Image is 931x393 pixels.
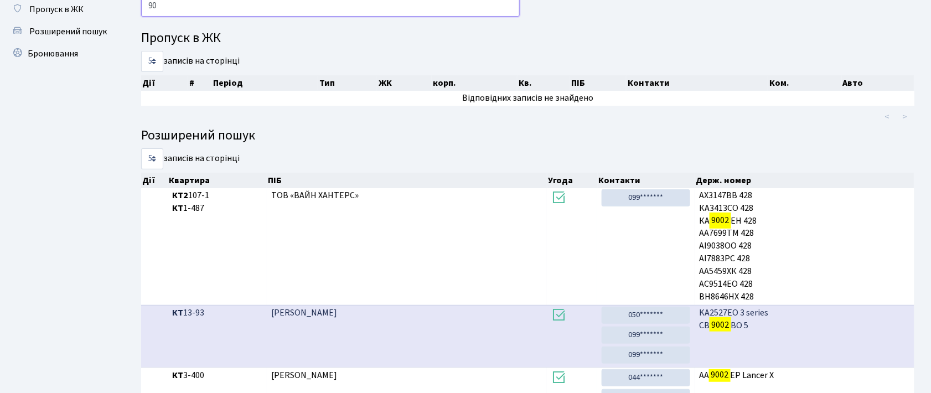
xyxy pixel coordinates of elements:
a: Бронювання [6,43,116,65]
label: записів на сторінці [141,51,240,72]
span: 13-93 [173,307,262,319]
th: Контакти [598,173,695,188]
h4: Розширений пошук [141,128,914,144]
th: Контакти [627,75,769,91]
span: 107-1 1-487 [173,189,262,215]
th: Тип [318,75,377,91]
th: # [188,75,213,91]
span: 3-400 [173,369,262,382]
th: Період [212,75,318,91]
select: записів на сторінці [141,51,163,72]
span: ТОВ «ВАЙН ХАНТЕРС» [271,189,359,201]
th: Дії [141,173,168,188]
b: КТ [173,202,184,214]
span: KA2527EO 3 series СВ ВО 5 [699,307,910,332]
span: AA EP Lancer X [699,369,910,382]
b: КТ2 [173,189,189,201]
b: КТ [173,307,184,319]
th: Держ. номер [695,173,915,188]
th: Угода [547,173,598,188]
mark: 9002 [710,317,731,333]
th: Квартира [168,173,267,188]
h4: Пропуск в ЖК [141,30,914,46]
mark: 9002 [709,367,730,382]
th: ПІБ [267,173,547,188]
b: КТ [173,369,184,381]
th: Дії [141,75,188,91]
span: Пропуск в ЖК [29,3,84,15]
td: Відповідних записів не знайдено [141,91,914,106]
span: [PERSON_NAME] [271,307,337,319]
span: Розширений пошук [29,25,107,38]
span: [PERSON_NAME] [271,369,337,381]
th: ПІБ [570,75,627,91]
th: Кв. [518,75,570,91]
span: Бронювання [28,48,78,60]
select: записів на сторінці [141,148,163,169]
th: корп. [432,75,518,91]
th: ЖК [377,75,431,91]
span: АХ3147ВВ 428 КА3413СО 428 КА ЕН 428 АА7699ТМ 428 АІ9038ОО 428 АІ7883РС 428 АА5459ХК 428 АС9514ЕО ... [699,189,910,300]
th: Авто [842,75,915,91]
th: Ком. [768,75,841,91]
mark: 9002 [710,213,731,228]
a: Розширений пошук [6,20,116,43]
label: записів на сторінці [141,148,240,169]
